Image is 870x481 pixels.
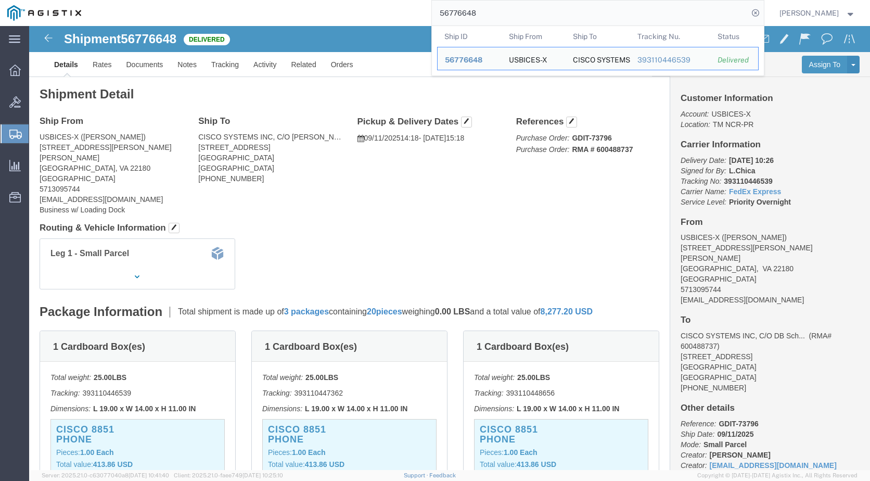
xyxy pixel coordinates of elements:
[566,26,630,47] th: Ship To
[445,55,494,66] div: 56776648
[573,47,623,70] div: CISCO SYSTEMS INC, C/O DB Schenker - U99
[508,47,547,70] div: USBICES-X
[697,471,858,480] span: Copyright © [DATE]-[DATE] Agistix Inc., All Rights Reserved
[630,26,710,47] th: Tracking Nu.
[7,5,81,21] img: logo
[29,26,870,470] iframe: FS Legacy Container
[437,26,502,47] th: Ship ID
[129,472,169,478] span: [DATE] 10:41:40
[432,1,748,26] input: Search for shipment number, reference number
[637,55,703,66] div: 393110446539
[779,7,856,19] button: [PERSON_NAME]
[404,472,430,478] a: Support
[429,472,456,478] a: Feedback
[445,56,482,64] span: 56776648
[437,26,764,75] table: Search Results
[42,472,169,478] span: Server: 2025.21.0-c63077040a8
[779,7,839,19] span: Kenneth Williams
[718,55,751,66] div: Delivered
[242,472,283,478] span: [DATE] 10:25:10
[501,26,566,47] th: Ship From
[174,472,283,478] span: Client: 2025.21.0-faee749
[710,26,759,47] th: Status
